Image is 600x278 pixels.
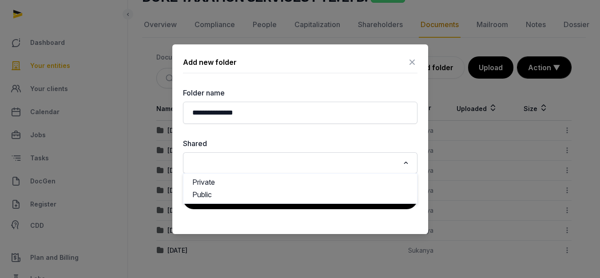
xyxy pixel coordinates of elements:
[187,155,413,171] div: Search for option
[183,176,417,189] li: Private
[183,87,417,98] label: Folder name
[183,138,417,149] label: Shared
[183,188,417,201] li: Public
[188,157,399,169] input: Search for option
[183,57,237,68] div: Add new folder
